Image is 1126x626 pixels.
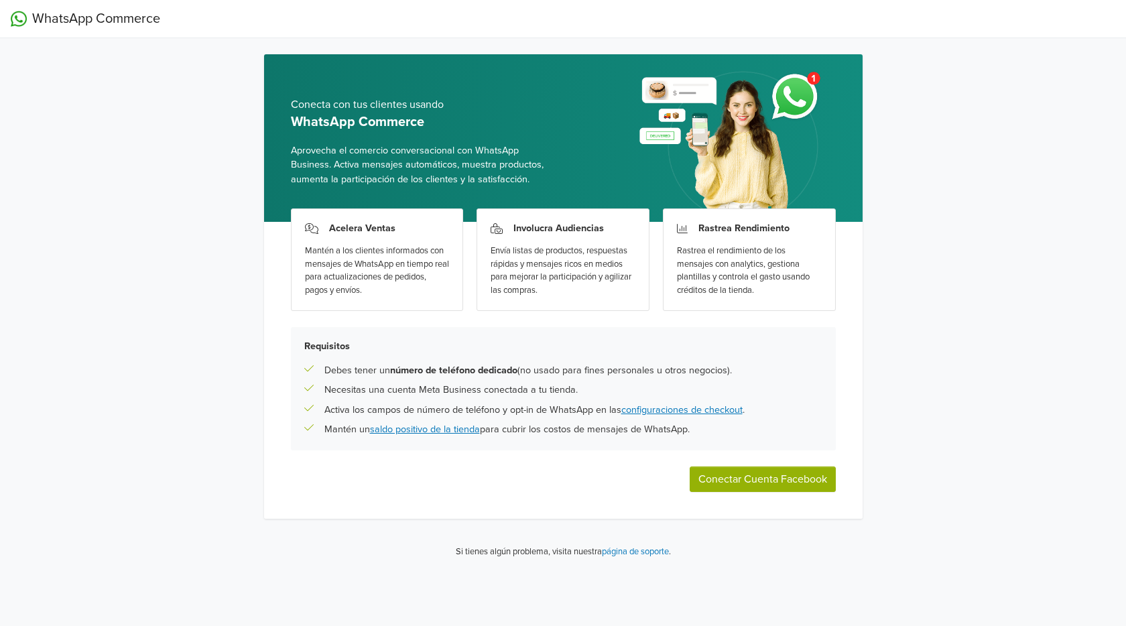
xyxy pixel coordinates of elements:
[690,466,836,492] button: Conectar Cuenta Facebook
[11,11,27,27] img: WhatsApp
[370,424,480,435] a: saldo positivo de la tienda
[304,340,822,352] h5: Requisitos
[324,403,745,418] p: Activa los campos de número de teléfono y opt-in de WhatsApp en las .
[324,422,690,437] p: Mantén un para cubrir los costos de mensajes de WhatsApp.
[628,64,835,222] img: whatsapp_setup_banner
[602,546,669,557] a: página de soporte
[390,365,517,376] b: número de teléfono dedicado
[291,99,553,111] h5: Conecta con tus clientes usando
[291,143,553,187] span: Aprovecha el comercio conversacional con WhatsApp Business. Activa mensajes automáticos, muestra ...
[32,9,160,29] span: WhatsApp Commerce
[513,223,604,234] h3: Involucra Audiencias
[329,223,395,234] h3: Acelera Ventas
[621,404,743,416] a: configuraciones de checkout
[305,245,450,297] div: Mantén a los clientes informados con mensajes de WhatsApp en tiempo real para actualizaciones de ...
[291,114,553,130] h5: WhatsApp Commerce
[491,245,635,297] div: Envía listas de productos, respuestas rápidas y mensajes ricos en medios para mejorar la particip...
[456,546,671,559] p: Si tienes algún problema, visita nuestra .
[698,223,790,234] h3: Rastrea Rendimiento
[324,363,732,378] p: Debes tener un (no usado para fines personales u otros negocios).
[324,383,578,397] p: Necesitas una cuenta Meta Business conectada a tu tienda.
[677,245,822,297] div: Rastrea el rendimiento de los mensajes con analytics, gestiona plantillas y controla el gasto usa...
